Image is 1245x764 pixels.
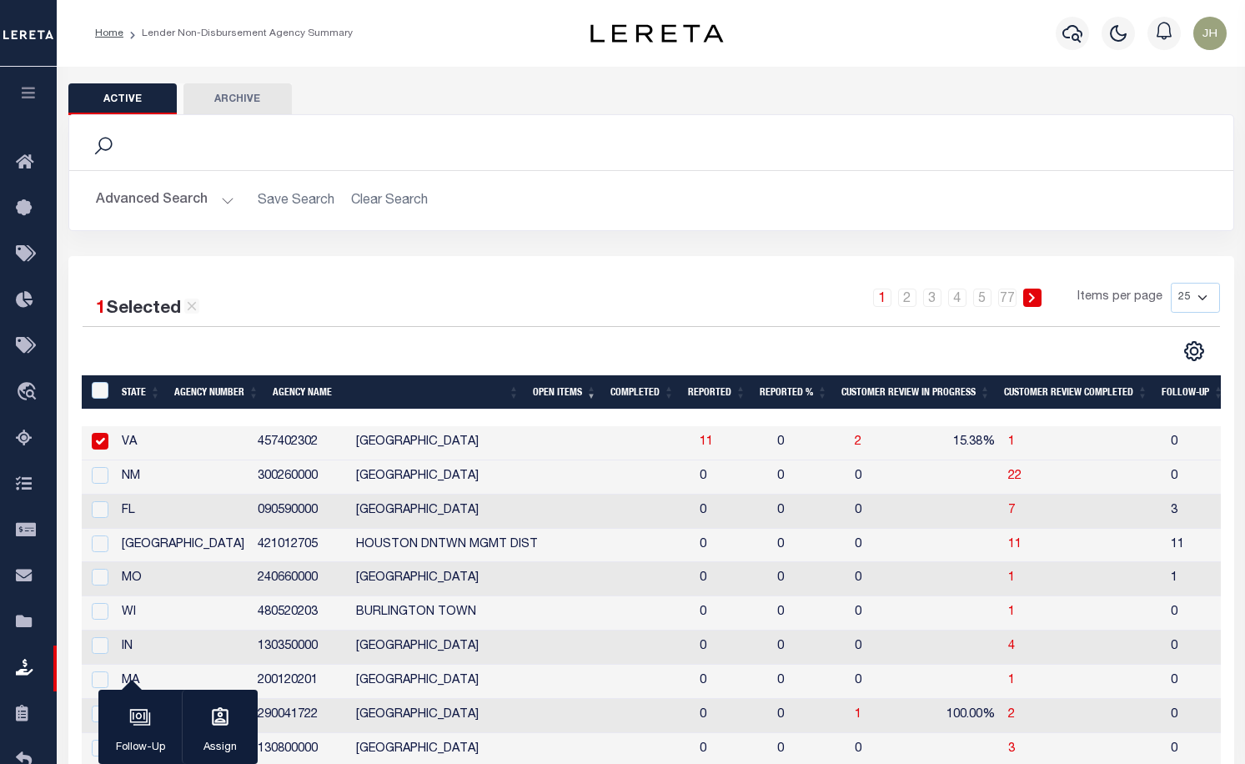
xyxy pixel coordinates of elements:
[693,562,771,596] td: 0
[1008,709,1015,721] a: 2
[1008,641,1015,652] a: 4
[920,699,1002,733] td: 100.00%
[96,296,199,323] div: Selected
[771,699,848,733] td: 0
[349,596,693,631] td: BURLINGTON TOWN
[123,26,353,41] li: Lender Non-Disbursement Agency Summary
[266,375,526,410] th: Agency Name: activate to sort column ascending
[753,375,835,410] th: Reported %: activate to sort column ascending
[526,375,604,410] th: Open Items: activate to sort column ascending
[848,665,920,699] td: 0
[771,631,848,665] td: 0
[681,375,753,410] th: Reported: activate to sort column ascending
[848,631,920,665] td: 0
[115,529,251,563] td: [GEOGRAPHIC_DATA]
[16,382,43,404] i: travel_explore
[1008,743,1015,755] a: 3
[1008,539,1022,550] a: 11
[771,495,848,529] td: 0
[1008,572,1015,584] a: 1
[251,631,349,665] td: 130350000
[771,426,848,460] td: 0
[251,562,349,596] td: 240660000
[251,665,349,699] td: 200120201
[1193,17,1227,50] img: svg+xml;base64,PHN2ZyB4bWxucz0iaHR0cDovL3d3dy53My5vcmcvMjAwMC9zdmciIHBvaW50ZXItZXZlbnRzPSJub25lIi...
[848,529,920,563] td: 0
[604,375,681,410] th: Completed: activate to sort column ascending
[115,631,251,665] td: IN
[1155,375,1231,410] th: Follow-up: activate to sort column ascending
[848,562,920,596] td: 0
[973,289,991,307] a: 5
[115,562,251,596] td: MO
[96,300,106,318] span: 1
[848,460,920,495] td: 0
[251,460,349,495] td: 300260000
[835,375,997,410] th: Customer Review In Progress: activate to sort column ascending
[693,596,771,631] td: 0
[848,596,920,631] td: 0
[590,24,724,43] img: logo-dark.svg
[948,289,966,307] a: 4
[700,436,713,448] a: 11
[920,426,1002,460] td: 15.38%
[693,529,771,563] td: 0
[251,529,349,563] td: 421012705
[82,375,115,410] th: MBACode
[115,375,168,410] th: State: activate to sort column ascending
[349,460,693,495] td: [GEOGRAPHIC_DATA]
[349,529,693,563] td: HOUSTON DNTWN MGMT DIST
[115,596,251,631] td: WI
[349,426,693,460] td: [GEOGRAPHIC_DATA]
[1008,675,1015,686] a: 1
[855,436,861,448] a: 2
[771,460,848,495] td: 0
[771,562,848,596] td: 0
[168,375,266,410] th: Agency Number: activate to sort column ascending
[1008,436,1015,448] a: 1
[115,460,251,495] td: NM
[693,460,771,495] td: 0
[873,289,891,307] a: 1
[349,562,693,596] td: [GEOGRAPHIC_DATA]
[997,375,1155,410] th: Customer Review Completed: activate to sort column ascending
[349,495,693,529] td: [GEOGRAPHIC_DATA]
[898,289,916,307] a: 2
[115,665,251,699] td: MA
[998,289,1017,307] a: 77
[1008,606,1015,618] span: 1
[693,665,771,699] td: 0
[251,699,349,733] td: 290041722
[771,596,848,631] td: 0
[1008,470,1022,482] a: 22
[848,495,920,529] td: 0
[349,665,693,699] td: [GEOGRAPHIC_DATA]
[96,184,234,217] button: Advanced Search
[771,665,848,699] td: 0
[95,28,123,38] a: Home
[923,289,941,307] a: 3
[349,631,693,665] td: [GEOGRAPHIC_DATA]
[771,529,848,563] td: 0
[349,699,693,733] td: [GEOGRAPHIC_DATA]
[1008,505,1015,516] a: 7
[199,740,241,756] p: Assign
[693,631,771,665] td: 0
[251,426,349,460] td: 457402302
[855,709,861,721] a: 1
[116,740,165,756] p: Follow-Up
[115,495,251,529] td: FL
[693,495,771,529] td: 0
